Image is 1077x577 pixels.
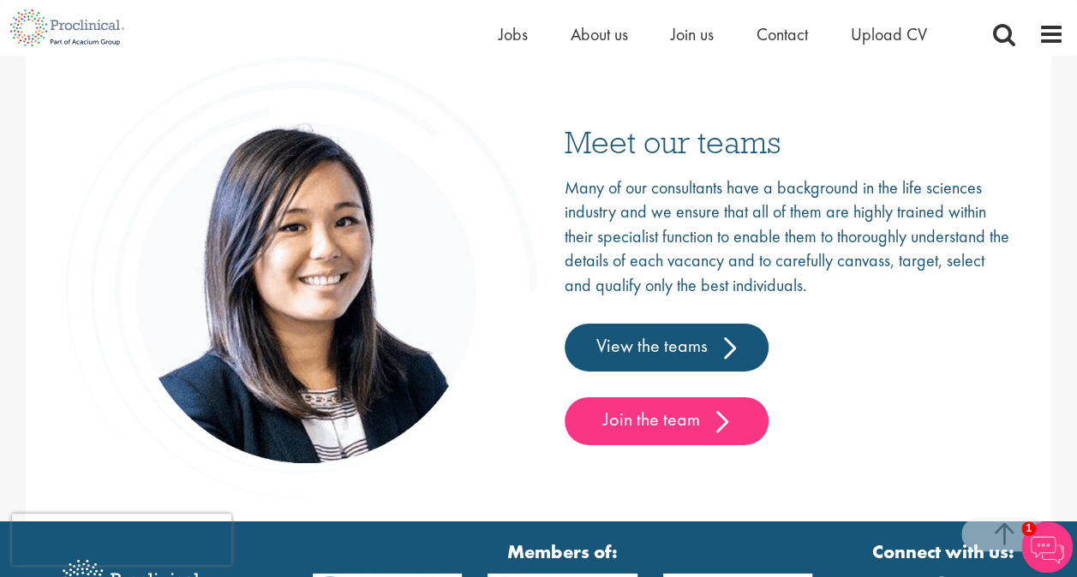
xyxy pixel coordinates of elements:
[565,397,769,445] a: Join the team
[851,23,927,45] a: Upload CV
[1021,521,1036,536] span: 1
[671,23,714,45] a: Join us
[872,538,1018,565] strong: Connect with us:
[1021,521,1073,573] img: Chatbot
[571,23,628,45] a: About us
[499,23,528,45] a: Jobs
[12,514,231,565] iframe: reCAPTCHA
[757,23,808,45] a: Contact
[565,324,769,372] a: View the teams
[64,55,539,499] img: people
[565,175,1014,446] div: Many of our consultants have a background in the life sciences industry and we ensure that all of...
[565,126,1014,158] h3: Meet our teams
[313,538,813,565] strong: Members of:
